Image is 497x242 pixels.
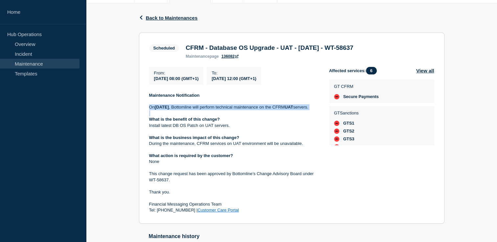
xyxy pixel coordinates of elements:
p: Install latest DB OS Patch on UAT servers. [149,123,319,129]
p: GT CFRM [334,84,379,89]
strong: [DATE] [155,105,169,110]
button: View all [416,67,434,74]
p: From : [154,71,199,75]
div: down [334,94,339,99]
span: [DATE] 12:00 (GMT+1) [212,76,256,81]
span: Secure Payments [343,94,379,99]
span: GTS3 [343,136,354,142]
p: This change request has been approved by Bottomline’s Change Advisory Board under WT-58637. [149,171,319,183]
span: GTS1 [343,121,354,126]
p: To : [212,71,256,75]
div: down [334,121,339,126]
h3: CFRM - Database OS Upgrade - UAT - [DATE] - WT-58637 [186,44,353,51]
p: On , Bottomline will perform technical maintenance on the CFRM servers. [149,104,319,110]
a: Customer Care Portal [197,208,239,212]
h2: Maintenance history [149,233,444,239]
p: Thank you. [149,189,319,195]
span: Scheduled [149,44,179,52]
div: down [334,129,339,134]
p: During the maintenance, CFRM services on UAT environment will be unavailable. [149,141,319,147]
p: Financial Messaging Operations Team [149,201,319,207]
strong: UAT [285,105,293,110]
span: GTS2 [343,129,354,134]
span: Affected services: [329,67,380,74]
strong: What action is required by the customer? [149,153,233,158]
a: 136082 [221,54,238,59]
span: [DATE] 08:00 (GMT+1) [154,76,199,81]
span: GTS4 [343,144,354,150]
div: down [334,136,339,142]
strong: What is the benefit of this change? [149,117,220,122]
div: down [334,144,339,150]
p: None [149,159,319,165]
p: page [186,54,219,59]
p: GTSanctions [334,111,359,115]
span: 6 [366,67,377,74]
span: maintenance [186,54,210,59]
strong: What is the business impact of this change? [149,135,239,140]
strong: Maintenance Notification [149,93,200,98]
span: Back to Maintenances [146,15,198,21]
p: Tel: [PHONE_NUMBER] | [149,207,319,213]
button: Back to Maintenances [139,15,198,21]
